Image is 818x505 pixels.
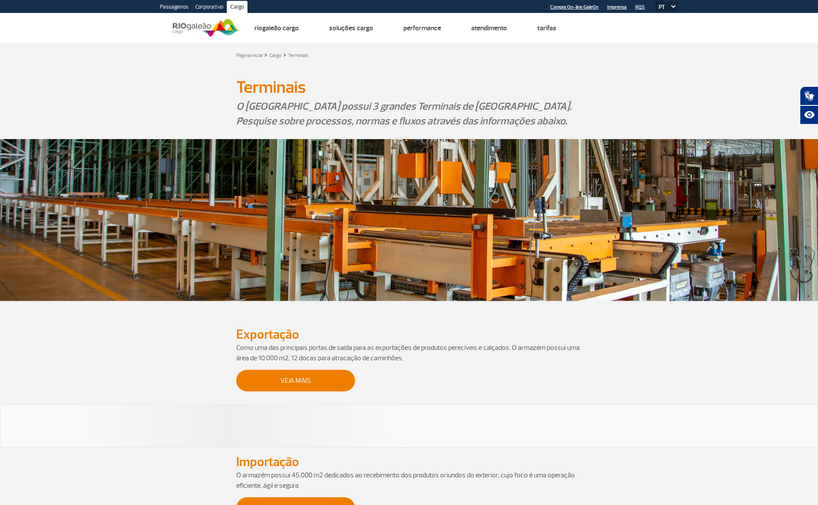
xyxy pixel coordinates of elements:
[236,80,582,95] h1: Terminais
[288,52,308,59] a: Terminais
[264,50,267,60] a: >
[192,1,227,15] a: Corporativo
[329,24,373,32] a: Soluções Cargo
[236,343,582,363] p: Como uma das principais portas de saída para as exportações de produtos perecíveis e calçados. O ...
[227,1,247,15] a: Cargo
[236,99,582,128] p: O [GEOGRAPHIC_DATA] possui 3 grandes Terminais de [GEOGRAPHIC_DATA]. Pesquise sobre processos, no...
[269,52,282,59] a: Cargo
[254,24,299,32] a: Riogaleão Cargo
[635,4,645,10] a: RQS
[550,4,599,10] a: Compra On-line GaleOn
[236,52,263,59] a: Página inicial
[236,454,582,470] h2: Importação
[283,50,286,60] a: >
[537,24,556,32] a: Tarifas
[236,370,355,391] a: Veja Mais
[403,24,441,32] a: Performance
[236,470,582,491] p: O armazém possui 45.000 m2 dedicados ao recebimento dos produtos oriundos do exterior, cujo foco ...
[800,86,818,124] div: Plugin de acessibilidade da Hand Talk.
[156,1,192,15] a: Passageiros
[236,327,582,343] h2: Exportação
[800,105,818,124] button: Abrir recursos assistivos.
[800,86,818,105] button: Abrir tradutor de língua de sinais.
[471,24,507,32] a: Atendimento
[607,4,627,10] a: Imprensa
